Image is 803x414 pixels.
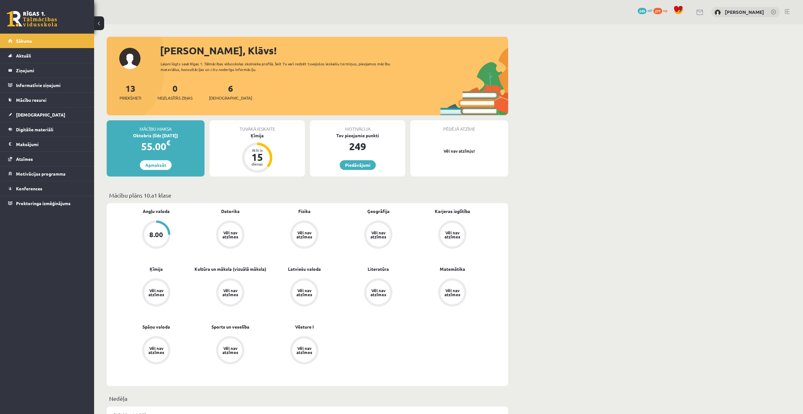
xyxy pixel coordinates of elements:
[298,208,311,215] a: Fizika
[8,48,86,63] a: Aktuāli
[341,221,415,250] a: Vēl nav atzīmes
[221,208,240,215] a: Datorika
[16,171,66,177] span: Motivācijas programma
[147,288,165,297] div: Vēl nav atzīmes
[211,324,249,330] a: Sports un veselība
[8,63,86,78] a: Ziņojumi
[193,221,267,250] a: Vēl nav atzīmes
[157,83,193,101] a: 0Neizlasītās ziņas
[267,278,341,308] a: Vēl nav atzīmes
[140,160,172,170] a: Apmaksāt
[16,137,86,151] legend: Maksājumi
[120,83,141,101] a: 13Priekšmeti
[410,120,508,132] div: Pēdējā atzīme
[16,78,86,92] legend: Informatīvie ziņojumi
[142,324,170,330] a: Spāņu valoda
[143,208,170,215] a: Angļu valoda
[210,132,305,139] div: Ķīmija
[120,95,141,101] span: Priekšmeti
[415,221,489,250] a: Vēl nav atzīmes
[193,336,267,366] a: Vēl nav atzīmes
[221,288,239,297] div: Vēl nav atzīmes
[295,288,313,297] div: Vēl nav atzīmes
[16,186,42,191] span: Konferences
[8,93,86,107] a: Mācību resursi
[248,148,267,152] div: Atlicis
[440,266,465,272] a: Matemātika
[193,278,267,308] a: Vēl nav atzīmes
[149,231,163,238] div: 8.00
[16,112,65,117] span: [DEMOGRAPHIC_DATA]
[444,231,461,239] div: Vēl nav atzīmes
[725,9,764,15] a: [PERSON_NAME]
[107,120,205,132] div: Mācību maksa
[107,139,205,154] div: 55.00
[16,38,32,44] span: Sākums
[16,156,33,162] span: Atzīmes
[161,61,401,72] div: Laipni lūgts savā Rīgas 1. Tālmācības vidusskolas skolnieka profilā. Šeit Tu vari redzēt tuvojošo...
[444,288,461,297] div: Vēl nav atzīmes
[7,11,57,27] a: Rīgas 1. Tālmācības vidusskola
[295,231,313,239] div: Vēl nav atzīmes
[209,83,252,101] a: 6[DEMOGRAPHIC_DATA]
[8,166,86,181] a: Motivācijas programma
[147,346,165,354] div: Vēl nav atzīmes
[295,324,314,330] a: Vēsture I
[310,132,405,139] div: Tev pieejamie punkti
[16,127,53,132] span: Digitālie materiāli
[16,53,31,58] span: Aktuāli
[638,8,646,14] span: 249
[415,278,489,308] a: Vēl nav atzīmes
[340,160,376,170] a: Piedāvājumi
[166,138,170,147] span: €
[310,120,405,132] div: Motivācija
[16,97,46,103] span: Mācību resursi
[221,346,239,354] div: Vēl nav atzīmes
[210,132,305,174] a: Ķīmija Atlicis 15 dienas
[647,8,652,13] span: mP
[150,266,163,272] a: Ķīmija
[8,137,86,151] a: Maksājumi
[221,231,239,239] div: Vēl nav atzīmes
[16,63,86,78] legend: Ziņojumi
[210,120,305,132] div: Tuvākā ieskaite
[341,278,415,308] a: Vēl nav atzīmes
[248,152,267,162] div: 15
[194,266,266,272] a: Kultūra un māksla (vizuālā māksla)
[638,8,652,13] a: 249 mP
[267,221,341,250] a: Vēl nav atzīmes
[248,162,267,166] div: dienas
[119,336,193,366] a: Vēl nav atzīmes
[653,8,662,14] span: 271
[209,95,252,101] span: [DEMOGRAPHIC_DATA]
[160,43,508,58] div: [PERSON_NAME], Klāvs!
[16,200,71,206] span: Proktoringa izmēģinājums
[367,208,390,215] a: Ģeogrāfija
[715,9,721,16] img: Klāvs Krūziņš
[107,132,205,139] div: Oktobris (līdz [DATE])
[267,336,341,366] a: Vēl nav atzīmes
[653,8,670,13] a: 271 xp
[8,78,86,92] a: Informatīvie ziņojumi
[663,8,667,13] span: xp
[8,107,86,122] a: [DEMOGRAPHIC_DATA]
[370,231,387,239] div: Vēl nav atzīmes
[8,122,86,137] a: Digitālie materiāli
[8,34,86,48] a: Sākums
[310,139,405,154] div: 249
[370,288,387,297] div: Vēl nav atzīmes
[119,221,193,250] a: 8.00
[368,266,389,272] a: Literatūra
[109,394,506,403] p: Nedēļa
[8,181,86,196] a: Konferences
[157,95,193,101] span: Neizlasītās ziņas
[288,266,321,272] a: Latviešu valoda
[8,152,86,166] a: Atzīmes
[413,148,505,154] p: Vēl nav atzīmju!
[109,191,506,199] p: Mācību plāns 10.a1 klase
[295,346,313,354] div: Vēl nav atzīmes
[119,278,193,308] a: Vēl nav atzīmes
[8,196,86,210] a: Proktoringa izmēģinājums
[435,208,470,215] a: Karjeras izglītība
